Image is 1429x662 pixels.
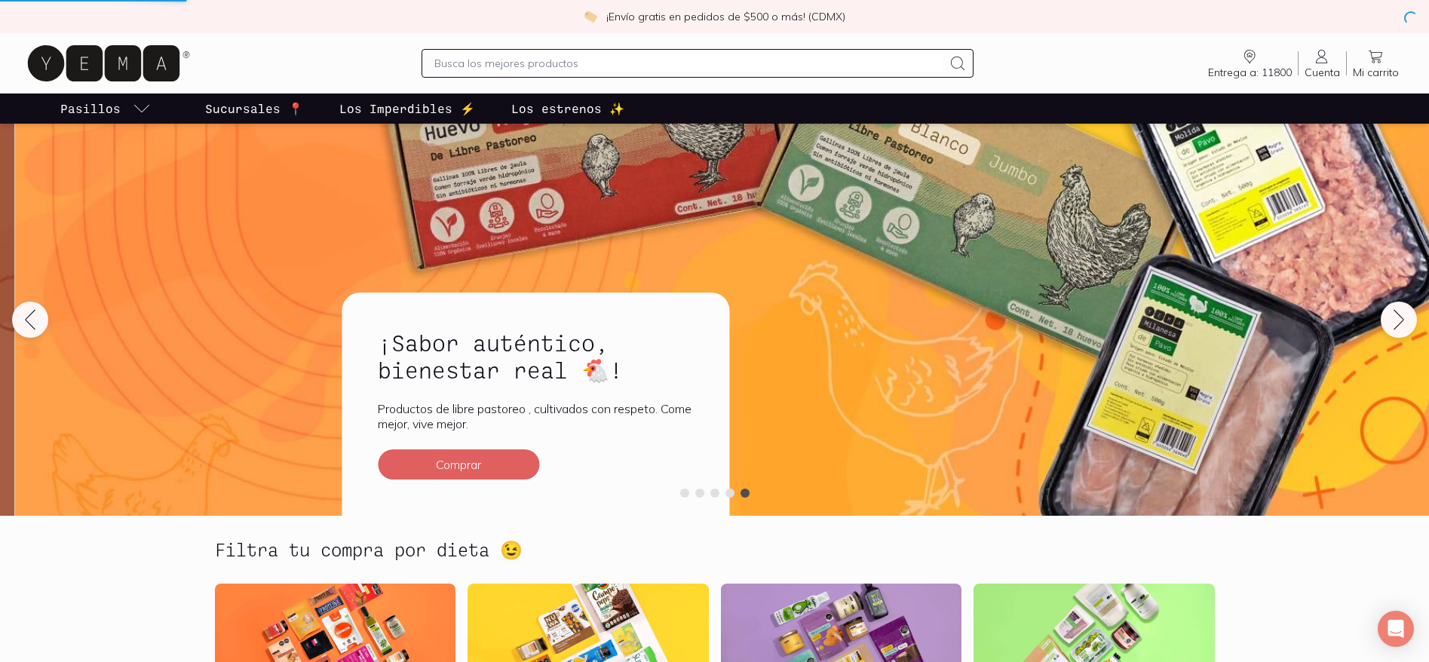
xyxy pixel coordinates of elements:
[202,93,306,124] a: Sucursales 📍
[1299,48,1346,79] a: Cuenta
[205,100,303,118] p: Sucursales 📍
[378,401,693,431] p: Productos de libre pastoreo , cultivados con respeto. Come mejor, vive mejor.
[511,100,624,118] p: Los estrenos ✨
[57,93,154,124] a: pasillo-todos-link
[378,329,693,383] h2: ¡Sabor auténtico, bienestar real 🐔!
[1347,48,1405,79] a: Mi carrito
[1305,66,1340,79] span: Cuenta
[1208,66,1292,79] span: Entrega a: 11800
[342,293,729,516] a: ¡Sabor auténtico, bienestar real 🐔!Productos de libre pastoreo , cultivados con respeto. Come mej...
[336,93,478,124] a: Los Imperdibles ⚡️
[339,100,475,118] p: Los Imperdibles ⚡️
[1202,48,1298,79] a: Entrega a: 11800
[434,54,943,72] input: Busca los mejores productos
[215,540,523,559] h2: Filtra tu compra por dieta 😉
[60,100,121,118] p: Pasillos
[584,10,597,23] img: check
[378,449,539,480] button: Comprar
[606,9,845,24] p: ¡Envío gratis en pedidos de $500 o más! (CDMX)
[508,93,627,124] a: Los estrenos ✨
[1378,611,1414,647] div: Open Intercom Messenger
[1353,66,1399,79] span: Mi carrito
